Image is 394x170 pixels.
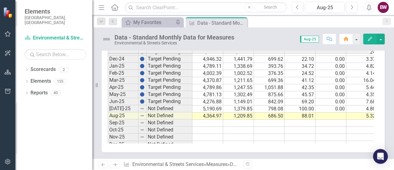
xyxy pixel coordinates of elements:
[254,91,285,98] td: 875.66
[25,49,86,60] input: Search Below...
[140,99,145,104] img: BgCOk07PiH71IgAAAABJRU5ErkJggg==
[108,63,139,70] td: Jan-25
[285,113,316,120] td: 88.01
[59,67,69,72] div: 2
[140,92,145,97] img: BgCOk07PiH71IgAAAABJRU5ErkJggg==
[147,63,192,70] td: Target Pending
[140,135,145,139] img: 8DAGhfEEPCf229AAAAAElFTkSuQmCC
[264,5,277,10] span: Search
[192,91,223,98] td: 4,781.13
[108,77,139,84] td: Mar-25
[147,112,192,119] td: Not Defined
[108,56,139,63] td: Dec-24
[254,84,285,91] td: 1,051.88
[285,77,316,84] td: 41.12
[254,98,285,106] td: 842.09
[346,63,377,70] td: 4.82
[108,112,139,119] td: Aug-25
[115,34,234,41] div: Data - Standard Monthly Data for Measures
[140,120,145,125] img: 8DAGhfEEPCf229AAAAAElFTkSuQmCC
[254,56,285,63] td: 699.62
[140,142,145,147] img: 8DAGhfEEPCf229AAAAAElFTkSuQmCC
[25,35,86,42] a: Environmental & Streets Services
[140,71,145,76] img: BgCOk07PiH71IgAAAABJRU5ErkJggg==
[192,77,223,84] td: 4,370.87
[140,113,145,118] img: 8DAGhfEEPCf229AAAAAElFTkSuQmCC
[192,63,223,70] td: 4,789.11
[285,56,316,63] td: 22.10
[285,70,316,77] td: 24.52
[147,105,192,112] td: Not Defined
[373,149,388,164] div: Open Intercom Messenger
[147,84,192,91] td: Target Pending
[108,84,139,91] td: Apr-25
[102,34,111,44] img: Not Defined
[346,106,377,113] td: 4.80
[223,91,254,98] td: 1,302.49
[316,77,346,84] td: 0.00
[108,70,139,77] td: Feb-25
[316,70,346,77] td: 0.00
[140,106,145,111] img: 8DAGhfEEPCf229AAAAAElFTkSuQmCC
[51,90,61,96] div: 40
[192,70,223,77] td: 4,002.39
[123,161,239,168] div: » »
[147,98,192,105] td: Target Pending
[285,98,316,106] td: 69.20
[147,126,192,134] td: Not Defined
[108,105,139,112] td: [DATE]-25
[307,4,342,11] div: Aug-25
[285,106,316,113] td: 100.00
[316,63,346,70] td: 0.00
[192,106,223,113] td: 5,190.69
[285,84,316,91] td: 42.35
[147,77,192,84] td: Target Pending
[346,113,377,120] td: 5.32
[147,70,192,77] td: Target Pending
[3,7,14,18] img: ClearPoint Strategy
[192,84,223,91] td: 4,789.86
[147,119,192,126] td: Not Defined
[316,56,346,63] td: 0.00
[316,91,346,98] td: 0.00
[223,70,254,77] td: 1,002.52
[108,98,139,105] td: Jun-25
[378,2,389,13] div: BW
[255,3,286,12] button: Search
[132,161,204,167] a: Environmental & Streets Services
[285,63,316,70] td: 34.72
[133,19,174,26] div: My Favorites
[316,98,346,106] td: 0.00
[223,84,254,91] td: 1,247.55
[25,15,86,25] small: [GEOGRAPHIC_DATA], [GEOGRAPHIC_DATA]
[115,41,234,45] div: Environmental & Streets Services
[108,91,139,98] td: May-25
[108,119,139,126] td: Sep-25
[147,91,192,98] td: Target Pending
[223,113,254,120] td: 1,209.85
[140,85,145,90] img: BgCOk07PiH71IgAAAABJRU5ErkJggg==
[223,77,254,84] td: 1,211.65
[206,161,227,167] a: Measures
[147,56,192,63] td: Target Pending
[147,141,192,148] td: Not Defined
[192,98,223,106] td: 4,276.88
[197,19,246,27] div: Data - Standard Monthly Data for Measures
[346,77,377,84] td: 16.04
[346,70,377,77] td: 4.14
[254,77,285,84] td: 699.36
[30,78,51,85] a: Elements
[108,134,139,141] td: Nov-25
[346,56,377,63] td: 3.37
[25,8,86,15] span: Elements
[30,66,56,73] a: Scorecards
[346,84,377,91] td: 5.44
[223,56,254,63] td: 1,441.79
[147,134,192,141] td: Not Defined
[108,126,139,134] td: Oct-25
[30,89,48,97] a: Reports
[254,106,285,113] td: 798.08
[140,127,145,132] img: 8DAGhfEEPCf229AAAAAElFTkSuQmCC
[140,56,145,61] img: BgCOk07PiH71IgAAAABJRU5ErkJggg==
[300,36,319,43] span: Aug-25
